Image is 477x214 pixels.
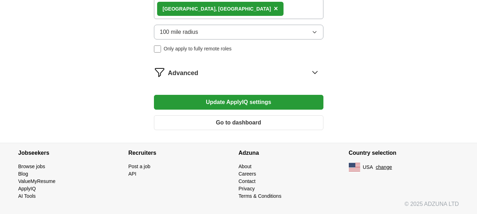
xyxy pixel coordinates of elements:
[239,186,255,191] a: Privacy
[129,164,150,169] a: Post a job
[239,178,256,184] a: Contact
[349,143,459,163] h4: Country selection
[18,164,45,169] a: Browse jobs
[376,164,392,171] button: change
[363,164,373,171] span: USA
[18,171,28,177] a: Blog
[154,95,323,110] button: Update ApplyIQ settings
[239,164,252,169] a: About
[160,28,198,36] span: 100 mile radius
[154,115,323,130] button: Go to dashboard
[18,193,36,199] a: AI Tools
[239,171,256,177] a: Careers
[129,171,137,177] a: API
[163,5,271,13] div: [GEOGRAPHIC_DATA], [GEOGRAPHIC_DATA]
[18,186,36,191] a: ApplyIQ
[274,4,278,14] button: ×
[18,178,56,184] a: ValueMyResume
[274,5,278,12] span: ×
[13,200,465,214] div: © 2025 ADZUNA LTD
[154,25,323,39] button: 100 mile radius
[168,68,198,78] span: Advanced
[239,193,281,199] a: Terms & Conditions
[349,163,360,171] img: US flag
[154,67,165,78] img: filter
[154,45,161,53] input: Only apply to fully remote roles
[164,45,232,53] span: Only apply to fully remote roles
